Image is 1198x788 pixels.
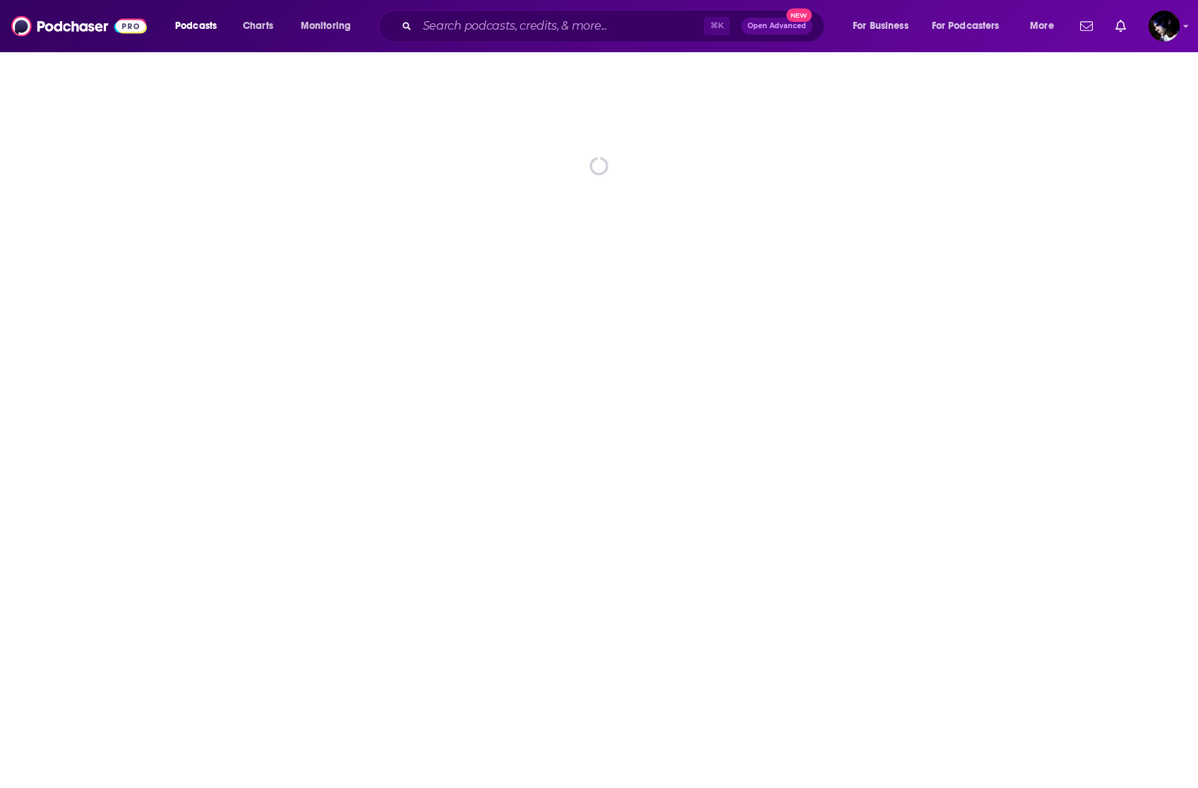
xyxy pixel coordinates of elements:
span: For Podcasters [932,16,1000,36]
button: Show profile menu [1149,11,1180,42]
a: Show notifications dropdown [1110,14,1132,38]
span: Podcasts [175,16,217,36]
a: Show notifications dropdown [1074,14,1098,38]
button: open menu [923,15,1020,37]
span: More [1030,16,1054,36]
span: For Business [853,16,909,36]
img: User Profile [1149,11,1180,42]
span: Monitoring [301,16,351,36]
input: Search podcasts, credits, & more... [417,15,704,37]
span: Open Advanced [748,23,806,30]
span: Logged in as zreese [1149,11,1180,42]
div: Search podcasts, credits, & more... [392,10,838,42]
button: Open AdvancedNew [741,18,813,35]
span: New [786,8,812,22]
span: Charts [243,16,273,36]
button: open menu [291,15,369,37]
a: Charts [234,15,282,37]
button: open menu [1020,15,1072,37]
button: open menu [165,15,235,37]
button: open menu [843,15,926,37]
span: ⌘ K [704,17,730,35]
img: Podchaser - Follow, Share and Rate Podcasts [11,13,147,40]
